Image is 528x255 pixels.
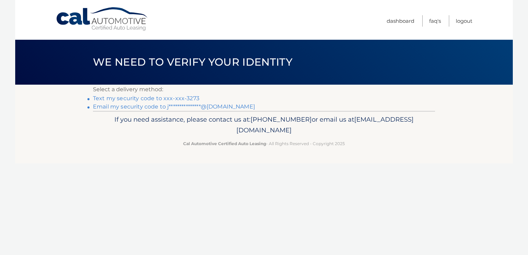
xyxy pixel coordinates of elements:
[97,140,431,147] p: - All Rights Reserved - Copyright 2025
[93,85,435,94] p: Select a delivery method:
[97,114,431,136] p: If you need assistance, please contact us at: or email us at
[456,15,472,27] a: Logout
[429,15,441,27] a: FAQ's
[93,56,292,68] span: We need to verify your identity
[183,141,266,146] strong: Cal Automotive Certified Auto Leasing
[93,95,199,102] a: Text my security code to xxx-xxx-3273
[56,7,149,31] a: Cal Automotive
[251,115,312,123] span: [PHONE_NUMBER]
[387,15,414,27] a: Dashboard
